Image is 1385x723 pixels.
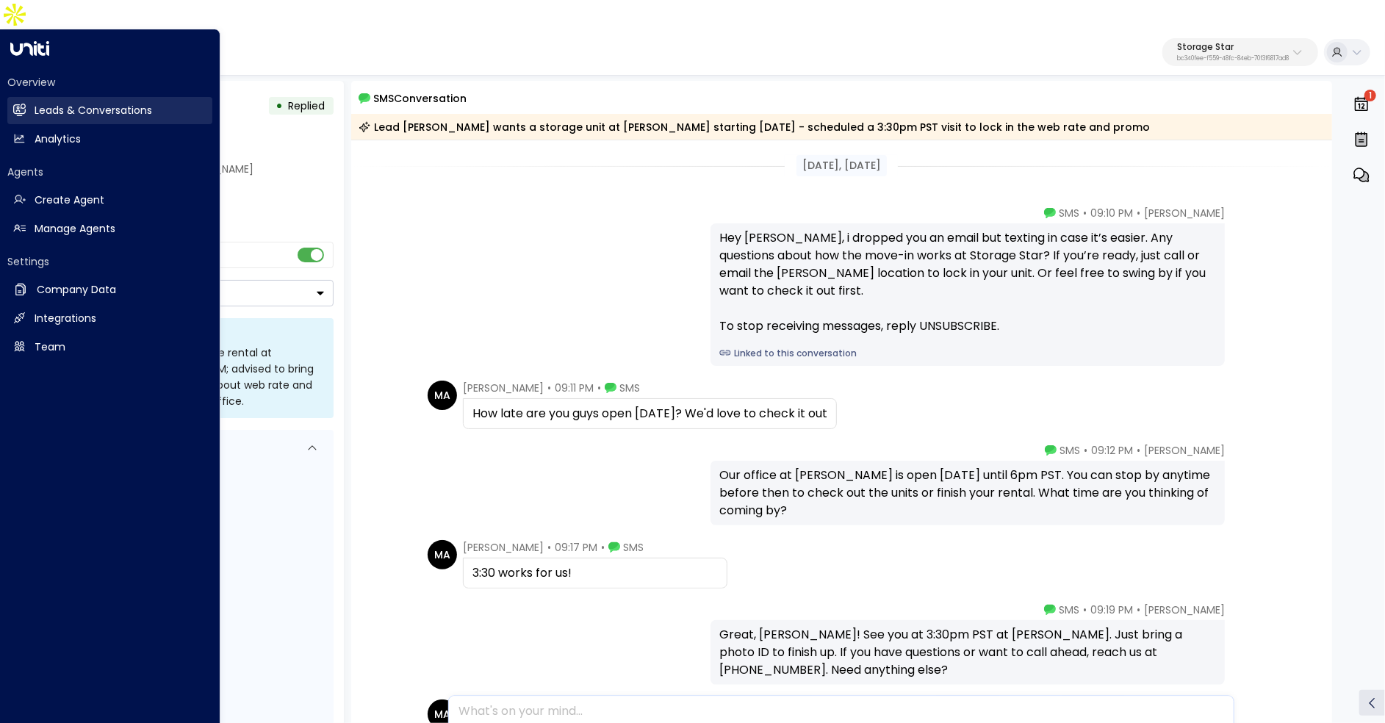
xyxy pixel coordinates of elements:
span: • [1137,602,1140,617]
span: 09:11 PM [555,381,594,395]
span: • [1083,602,1087,617]
h2: Integrations [35,311,96,326]
span: 09:19 PM [1090,602,1133,617]
span: SMS [1060,443,1080,458]
a: Create Agent [7,187,212,214]
span: SMS Conversation [374,90,467,107]
a: Manage Agents [7,215,212,242]
span: • [547,540,551,555]
img: 120_headshot.jpg [1231,602,1260,632]
div: [DATE], [DATE] [796,155,887,176]
a: Linked to this conversation [719,347,1216,360]
h2: Team [35,339,65,355]
h2: Company Data [37,282,116,298]
span: [PERSON_NAME] [1144,206,1225,220]
span: [PERSON_NAME] [1144,602,1225,617]
a: Integrations [7,305,212,332]
span: • [1083,206,1087,220]
span: • [597,381,601,395]
a: Team [7,334,212,361]
span: • [601,540,605,555]
div: Our office at [PERSON_NAME] is open [DATE] until 6pm PST. You can stop by anytime before then to ... [719,467,1216,519]
span: 1 [1364,90,1376,101]
span: • [1137,206,1140,220]
span: SMS [1059,206,1079,220]
span: 09:10 PM [1090,206,1133,220]
p: Storage Star [1177,43,1289,51]
h2: Manage Agents [35,221,115,237]
span: SMS [619,381,640,395]
span: SMS [623,540,644,555]
h2: Overview [7,75,212,90]
span: 09:12 PM [1091,443,1133,458]
h2: Settings [7,254,212,269]
span: 09:17 PM [555,540,597,555]
p: bc340fee-f559-48fc-84eb-70f3f6817ad8 [1177,56,1289,62]
button: Storage Starbc340fee-f559-48fc-84eb-70f3f6817ad8 [1162,38,1318,66]
button: 1 [1349,88,1374,120]
span: • [547,381,551,395]
span: [PERSON_NAME] [463,381,544,395]
span: • [1084,443,1087,458]
h2: Leads & Conversations [35,103,152,118]
div: 3:30 works for us! [472,564,718,582]
div: Hey [PERSON_NAME], i dropped you an email but texting in case it’s easier. Any questions about ho... [719,229,1216,335]
div: How late are you guys open [DATE]? We'd love to check it out [472,405,827,422]
h2: Create Agent [35,193,104,208]
h2: Analytics [35,132,81,147]
h2: Agents [7,165,212,179]
span: SMS [1059,602,1079,617]
div: MA [428,540,457,569]
span: • [1137,443,1140,458]
div: Great, [PERSON_NAME]! See you at 3:30pm PST at [PERSON_NAME]. Just bring a photo ID to finish up.... [719,626,1216,679]
a: Leads & Conversations [7,97,212,124]
img: 120_headshot.jpg [1231,443,1260,472]
span: [PERSON_NAME] [463,540,544,555]
a: Company Data [7,276,212,303]
span: [PERSON_NAME] [1144,443,1225,458]
img: 120_headshot.jpg [1231,206,1260,235]
div: MA [428,381,457,410]
a: Analytics [7,126,212,153]
div: Lead [PERSON_NAME] wants a storage unit at [PERSON_NAME] starting [DATE] - scheduled a 3:30pm PST... [359,120,1151,134]
div: • [276,93,284,119]
span: Replied [289,98,325,113]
